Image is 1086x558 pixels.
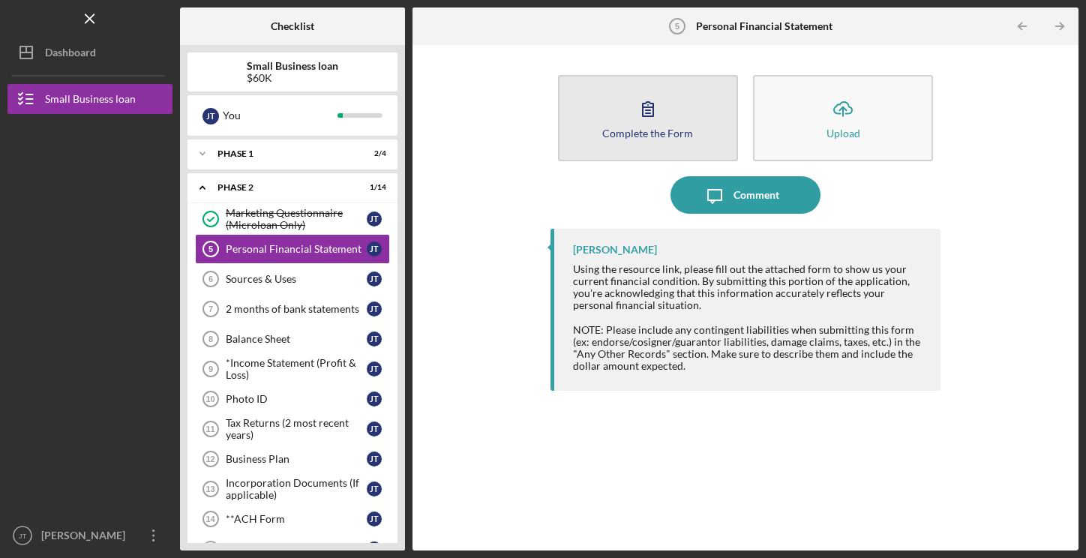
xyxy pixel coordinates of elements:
[226,243,367,255] div: Personal Financial Statement
[573,244,657,256] div: [PERSON_NAME]
[195,414,390,444] a: 11Tax Returns (2 most recent years)JT
[696,20,832,32] b: Personal Financial Statement
[753,75,933,161] button: Upload
[195,354,390,384] a: 9*Income Statement (Profit & Loss)JT
[195,264,390,294] a: 6Sources & UsesJT
[217,183,349,192] div: Phase 2
[367,451,382,466] div: J T
[195,384,390,414] a: 10Photo IDJT
[208,274,213,283] tspan: 6
[45,37,96,71] div: Dashboard
[208,364,213,373] tspan: 9
[226,273,367,285] div: Sources & Uses
[367,241,382,256] div: J T
[217,149,349,158] div: Phase 1
[367,271,382,286] div: J T
[205,454,214,463] tspan: 12
[226,453,367,465] div: Business Plan
[367,361,382,376] div: J T
[367,211,382,226] div: J T
[226,393,367,405] div: Photo ID
[45,84,136,118] div: Small Business loan
[367,541,382,556] div: J T
[826,127,860,139] div: Upload
[226,357,367,381] div: *Income Statement (Profit & Loss)
[205,514,215,523] tspan: 14
[367,481,382,496] div: J T
[208,334,213,343] tspan: 8
[19,532,27,540] text: JT
[208,304,213,313] tspan: 7
[226,207,367,231] div: Marketing Questionnaire (Microloan Only)
[733,176,779,214] div: Comment
[573,263,926,372] div: Using the resource link, please fill out the attached form to show us your current financial cond...
[195,504,390,534] a: 14**ACH FormJT
[205,394,214,403] tspan: 10
[226,417,367,441] div: Tax Returns (2 most recent years)
[367,391,382,406] div: J T
[367,331,382,346] div: J T
[37,520,135,554] div: [PERSON_NAME]
[7,520,172,550] button: JT[PERSON_NAME]
[195,204,390,234] a: Marketing Questionnaire (Microloan Only)JT
[223,103,337,128] div: You
[195,294,390,324] a: 72 months of bank statementsJT
[602,127,693,139] div: Complete the Form
[247,60,338,72] b: Small Business loan
[271,20,314,32] b: Checklist
[247,72,338,84] div: $60K
[359,149,386,158] div: 2 / 4
[195,444,390,474] a: 12Business PlanJT
[195,234,390,264] a: 5Personal Financial StatementJT
[205,424,214,433] tspan: 11
[367,301,382,316] div: J T
[202,108,219,124] div: J T
[367,511,382,526] div: J T
[558,75,738,161] button: Complete the Form
[359,183,386,192] div: 1 / 14
[7,84,172,114] button: Small Business loan
[367,421,382,436] div: J T
[205,484,214,493] tspan: 13
[195,474,390,504] a: 13Incorporation Documents (If applicable)JT
[226,477,367,501] div: Incorporation Documents (If applicable)
[226,513,367,525] div: **ACH Form
[195,324,390,354] a: 8Balance SheetJT
[670,176,820,214] button: Comment
[208,244,213,253] tspan: 5
[7,37,172,67] button: Dashboard
[675,22,679,31] tspan: 5
[226,303,367,315] div: 2 months of bank statements
[226,333,367,345] div: Balance Sheet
